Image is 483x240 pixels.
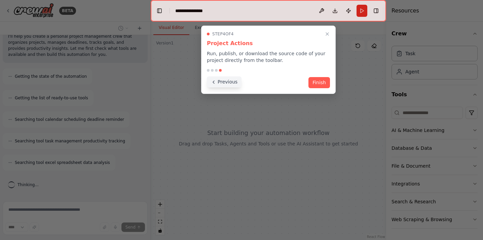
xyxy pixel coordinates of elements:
span: Step 4 of 4 [212,31,234,37]
p: Run, publish, or download the source code of your project directly from the toolbar. [207,50,330,64]
button: Finish [308,77,330,88]
h3: Project Actions [207,39,330,47]
button: Close walkthrough [323,30,331,38]
button: Hide left sidebar [155,6,164,15]
button: Previous [207,76,241,88]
